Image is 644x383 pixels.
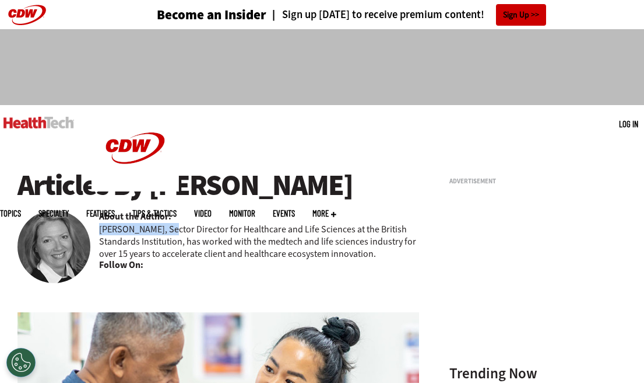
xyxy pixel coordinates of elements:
button: Open Preferences [6,348,36,377]
a: Tips & Tactics [132,209,177,218]
b: Follow On: [99,259,143,271]
a: Sign Up [496,4,546,26]
a: MonITor [229,209,255,218]
a: Features [86,209,115,218]
a: Log in [619,119,638,129]
div: User menu [619,118,638,130]
img: Home [3,117,74,128]
a: Events [273,209,295,218]
a: Video [194,209,212,218]
p: [PERSON_NAME], Sector Director for Healthcare and Life Sciences at the British Standards Institut... [99,223,419,260]
iframe: advertisement [449,189,624,335]
div: Cookies Settings [6,348,36,377]
a: Become an Insider [157,8,266,22]
img: Jeanne Greathouse [17,210,90,283]
span: Specialty [38,209,69,218]
span: More [312,209,336,218]
iframe: advertisement [110,41,534,93]
img: Home [92,105,179,191]
a: Sign up [DATE] to receive premium content! [266,9,484,20]
h3: Trending Now [449,366,624,381]
a: CDW [92,182,179,194]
